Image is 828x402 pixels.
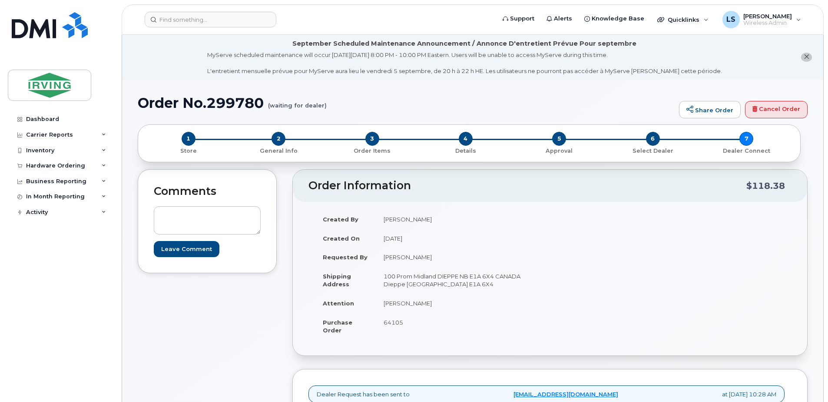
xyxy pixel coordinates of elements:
[745,101,808,118] a: Cancel Order
[182,132,195,146] span: 1
[801,53,812,62] button: close notification
[145,146,232,155] a: 1 Store
[376,248,543,267] td: [PERSON_NAME]
[329,147,415,155] p: Order Items
[323,273,351,288] strong: Shipping Address
[746,178,785,194] div: $118.38
[323,319,352,334] strong: Purchase Order
[513,390,618,399] a: [EMAIL_ADDRESS][DOMAIN_NAME]
[376,294,543,313] td: [PERSON_NAME]
[325,146,419,155] a: 3 Order Items
[154,241,219,257] input: Leave Comment
[459,132,473,146] span: 4
[207,51,722,75] div: MyServe scheduled maintenance will occur [DATE][DATE] 8:00 PM - 10:00 PM Eastern. Users will be u...
[149,147,228,155] p: Store
[646,132,660,146] span: 6
[609,147,696,155] p: Select Dealer
[679,101,741,118] a: Share Order
[292,39,636,48] div: September Scheduled Maintenance Announcement / Annonce D'entretient Prévue Pour septembre
[365,132,379,146] span: 3
[552,132,566,146] span: 5
[422,147,509,155] p: Details
[268,95,327,109] small: (waiting for dealer)
[323,300,354,307] strong: Attention
[513,146,606,155] a: 5 Approval
[235,147,321,155] p: General Info
[376,267,543,294] td: 100 Prom Midland DIEPPE NB E1A 6X4 CANADA Dieppe [GEOGRAPHIC_DATA] E1A 6X4
[376,210,543,229] td: [PERSON_NAME]
[376,229,543,248] td: [DATE]
[323,254,368,261] strong: Requested By
[606,146,699,155] a: 6 Select Dealer
[419,146,512,155] a: 4 Details
[323,235,360,242] strong: Created On
[154,185,261,198] h2: Comments
[384,319,403,326] span: 64105
[138,95,675,111] h1: Order No.299780
[272,132,285,146] span: 2
[232,146,325,155] a: 2 General Info
[308,180,746,192] h2: Order Information
[516,147,603,155] p: Approval
[323,216,358,223] strong: Created By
